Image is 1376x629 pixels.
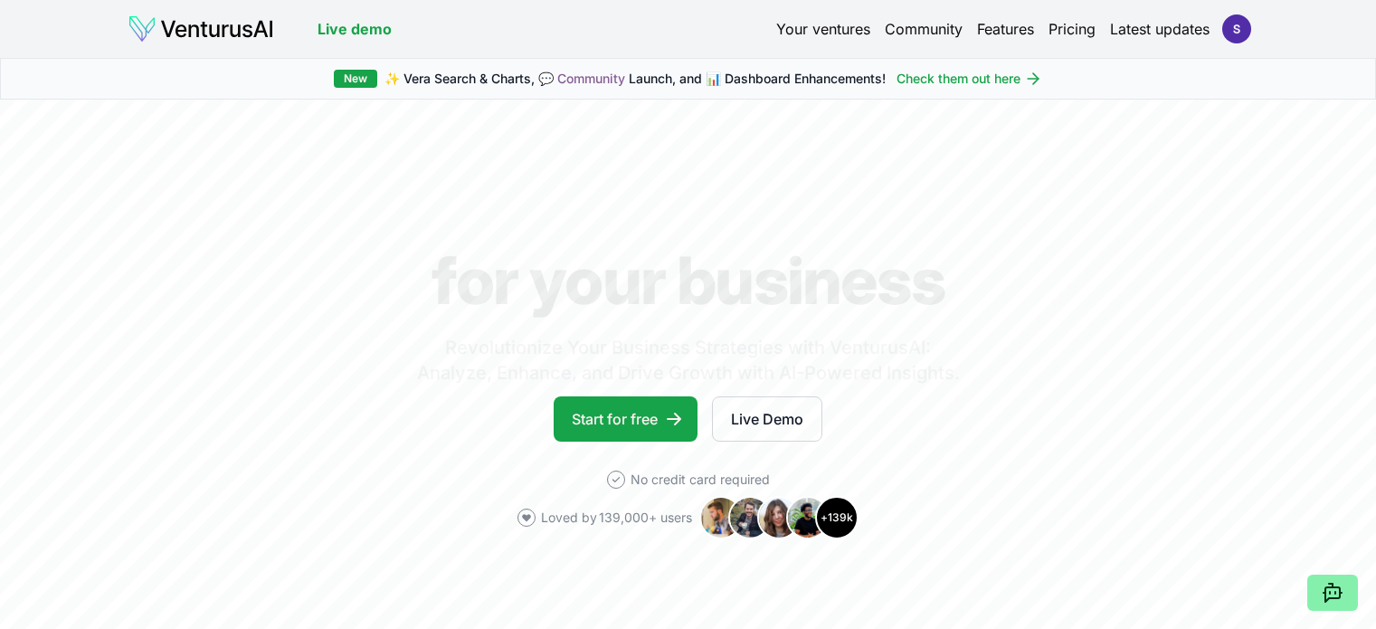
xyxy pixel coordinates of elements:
a: Live Demo [712,396,822,442]
img: Avatar 4 [786,496,830,539]
a: Features [977,18,1034,40]
img: Avatar 2 [728,496,772,539]
a: Community [557,71,625,86]
a: Pricing [1049,18,1096,40]
img: Avatar 1 [699,496,743,539]
span: ✨ Vera Search & Charts, 💬 Launch, and 📊 Dashboard Enhancements! [384,70,886,88]
a: Start for free [554,396,697,442]
img: ACg8ocLAQEZGnyejeav5Y5rXX4W2N09AwBh5EbfeI1IHLOIyXLQeAg=s96-c [1222,14,1251,43]
a: Your ventures [776,18,870,40]
div: New [334,70,377,88]
a: Live demo [318,18,392,40]
a: Latest updates [1110,18,1210,40]
img: logo [128,14,274,43]
img: Avatar 3 [757,496,801,539]
a: Community [885,18,963,40]
a: Check them out here [897,70,1042,88]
